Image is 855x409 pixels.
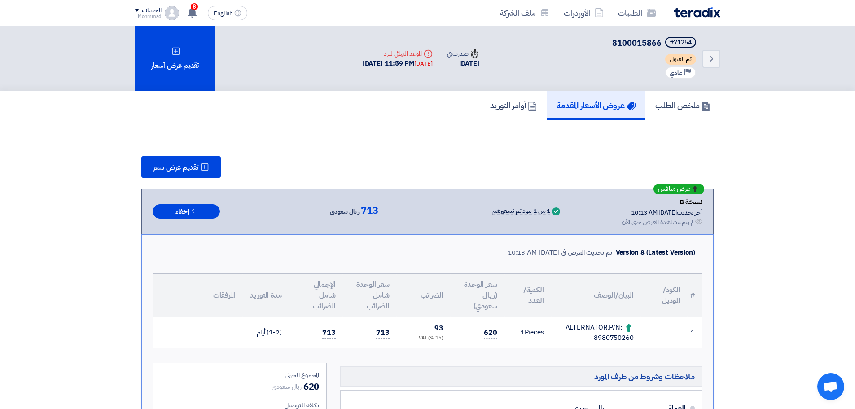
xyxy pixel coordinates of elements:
span: تم القبول [665,54,696,65]
a: ملخص الطلب [645,91,720,120]
th: الإجمالي شامل الضرائب [289,274,343,317]
button: تقديم عرض سعر [141,156,221,178]
a: عروض الأسعار المقدمة [547,91,645,120]
a: ملف الشركة [493,2,557,23]
button: English [208,6,247,20]
td: Pieces [504,317,551,348]
a: دردشة مفتوحة [817,373,844,400]
span: عرض منافس [658,186,690,192]
a: الأوردرات [557,2,611,23]
th: المرفقات [153,274,242,317]
div: #71254 [670,40,692,46]
span: ريال سعودي [330,207,359,217]
div: أخر تحديث [DATE] 10:13 AM [622,208,702,217]
a: أوامر التوريد [480,91,547,120]
div: المجموع الجزئي [160,370,319,380]
span: عادي [670,69,682,77]
div: ALTERNATOR,P/N: 8980750260 [558,322,634,343]
div: صدرت في [447,49,479,58]
div: الموعد النهائي للرد [363,49,433,58]
h5: ملخص الطلب [655,100,710,110]
span: 713 [376,327,390,339]
span: English [214,10,232,17]
h5: عروض الأسعار المقدمة [557,100,636,110]
div: (15 %) VAT [404,334,443,342]
span: 620 [484,327,497,339]
th: البيان/الوصف [551,274,641,317]
div: نسخة 8 [622,196,702,208]
div: Mohmmad [135,14,161,19]
th: الكود/الموديل [641,274,688,317]
img: Teradix logo [674,7,720,18]
span: تقديم عرض سعر [153,164,198,171]
button: إخفاء [153,204,220,219]
span: 93 [434,323,443,334]
span: 620 [303,380,320,393]
th: سعر الوحدة (ريال سعودي) [451,274,504,317]
span: 8 [191,3,198,10]
div: [DATE] 11:59 PM [363,58,433,69]
span: 713 [322,327,336,339]
span: ريال سعودي [272,382,302,391]
div: تقديم عرض أسعار [135,26,215,91]
h5: 8100015866 [612,37,698,49]
span: 713 [361,205,378,216]
div: لم يتم مشاهدة العرض حتى الآن [622,217,693,227]
th: # [688,274,702,317]
h5: ملاحظات وشروط من طرف المورد [340,366,702,387]
td: 1 [688,317,702,348]
h5: أوامر التوريد [490,100,537,110]
td: (1-2) أيام [242,317,289,348]
th: سعر الوحدة شامل الضرائب [343,274,397,317]
div: تم تحديث العرض في [DATE] 10:13 AM [508,247,612,258]
th: الضرائب [397,274,451,317]
div: [DATE] [414,59,432,68]
div: الحساب [142,7,161,14]
img: profile_test.png [165,6,179,20]
th: الكمية/العدد [504,274,551,317]
a: الطلبات [611,2,663,23]
th: مدة التوريد [242,274,289,317]
div: Version 8 (Latest Version) [616,247,695,258]
div: 1 من 1 بنود تم تسعيرهم [492,208,550,215]
span: 8100015866 [612,37,662,49]
span: 1 [521,327,525,337]
div: [DATE] [447,58,479,69]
